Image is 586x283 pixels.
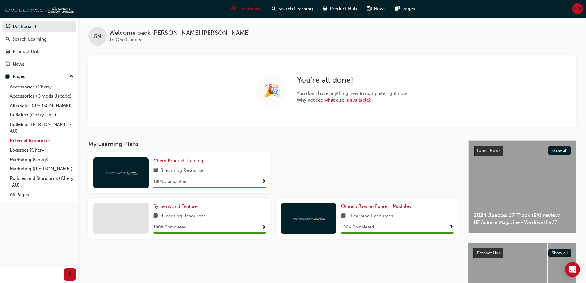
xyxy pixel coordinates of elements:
[572,3,583,14] button: GM
[297,75,408,85] h2: You're all done!
[341,203,413,210] a: Omoda Jaecoo Express Modules
[7,91,76,101] a: Accessories (Omoda Jaecoo)
[318,2,362,15] a: car-iconProduct Hub
[297,90,408,97] span: You don't have anything new to complete right now.
[261,225,266,230] span: Show Progress
[449,225,454,230] span: Show Progress
[7,174,76,190] a: Policies and Standards (Chery -AU)
[231,5,236,13] span: guage-icon
[261,224,266,231] button: Show Progress
[104,170,138,176] img: oneconnect
[3,2,74,15] img: oneconnect
[341,204,411,209] span: Omoda Jaecoo Express Modules
[477,148,500,153] span: Latest News
[153,167,158,175] span: book-icon
[272,5,276,13] span: search-icon
[548,146,571,155] button: Show all
[7,120,76,136] a: Bulletins ([PERSON_NAME] - AU)
[2,71,76,82] button: Pages
[316,97,371,103] a: see what else is available?
[2,21,76,32] a: Dashboard
[473,248,571,258] a: Product HubShow all
[323,5,327,13] span: car-icon
[13,61,24,68] div: News
[68,271,72,278] span: prev-icon
[362,2,390,15] a: news-iconNews
[7,145,76,155] a: Logistics (Chery)
[13,73,25,80] div: Pages
[477,250,501,256] span: Product Hub
[474,146,571,156] a: Latest NewsShow all
[474,212,571,219] span: 2024 Jaecoo J7 Track (EX) review
[267,2,318,15] a: search-iconSearch Learning
[6,49,10,55] span: car-icon
[7,110,76,120] a: Bulletins (Chery - AU)
[402,5,415,12] span: Pages
[161,212,205,220] span: 4 Learning Resources
[468,140,576,233] a: Latest NewsShow all2024 Jaecoo J7 Track (EX) reviewNZ Autocar Magazine - We drive the J7.
[348,212,393,220] span: 2 Learning Resources
[153,178,186,185] span: 100 % Completed
[278,5,313,12] span: Search Learning
[341,224,374,231] span: 100 % Completed
[6,62,10,67] span: news-icon
[7,101,76,111] a: Aftersales ([PERSON_NAME])
[153,212,158,220] span: book-icon
[449,224,454,231] button: Show Progress
[367,5,371,13] span: news-icon
[2,46,76,57] a: Product Hub
[264,87,279,94] span: 🎉
[565,262,580,277] div: Open Intercom Messenger
[474,219,571,226] span: NZ Autocar Magazine - We drive the J7.
[395,5,400,13] span: pages-icon
[226,2,267,15] a: guage-iconDashboard
[574,5,581,12] span: GM
[94,33,101,40] span: GM
[7,155,76,164] a: Marketing (Chery)
[297,97,408,104] span: Why not
[261,178,266,186] button: Show Progress
[153,158,203,164] span: Chery Product Training
[374,5,385,12] span: News
[13,48,40,55] div: Product Hub
[7,190,76,200] a: All Pages
[6,37,10,42] span: search-icon
[7,136,76,146] a: External Resources
[2,20,76,71] button: DashboardSearch LearningProduct HubNews
[2,34,76,45] a: Search Learning
[88,140,459,148] h3: My Learning Plans
[7,164,76,174] a: Marketing ([PERSON_NAME])
[2,59,76,70] a: News
[109,30,250,37] span: Welcome back , [PERSON_NAME] [PERSON_NAME]
[69,73,74,81] span: up-icon
[153,224,186,231] span: 100 % Completed
[261,179,266,185] span: Show Progress
[390,2,420,15] a: pages-iconPages
[109,37,144,42] span: To One Connect
[330,5,357,12] span: Product Hub
[153,203,202,210] a: Systems and Features
[6,74,10,79] span: pages-icon
[161,167,205,175] span: 8 Learning Resources
[7,82,76,92] a: Accessories (Chery)
[548,249,572,257] button: Show all
[12,36,47,43] div: Search Learning
[6,24,10,30] span: guage-icon
[153,204,200,209] span: Systems and Features
[238,5,262,12] span: Dashboard
[292,215,325,221] img: oneconnect
[341,212,346,220] span: book-icon
[153,157,206,164] a: Chery Product Training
